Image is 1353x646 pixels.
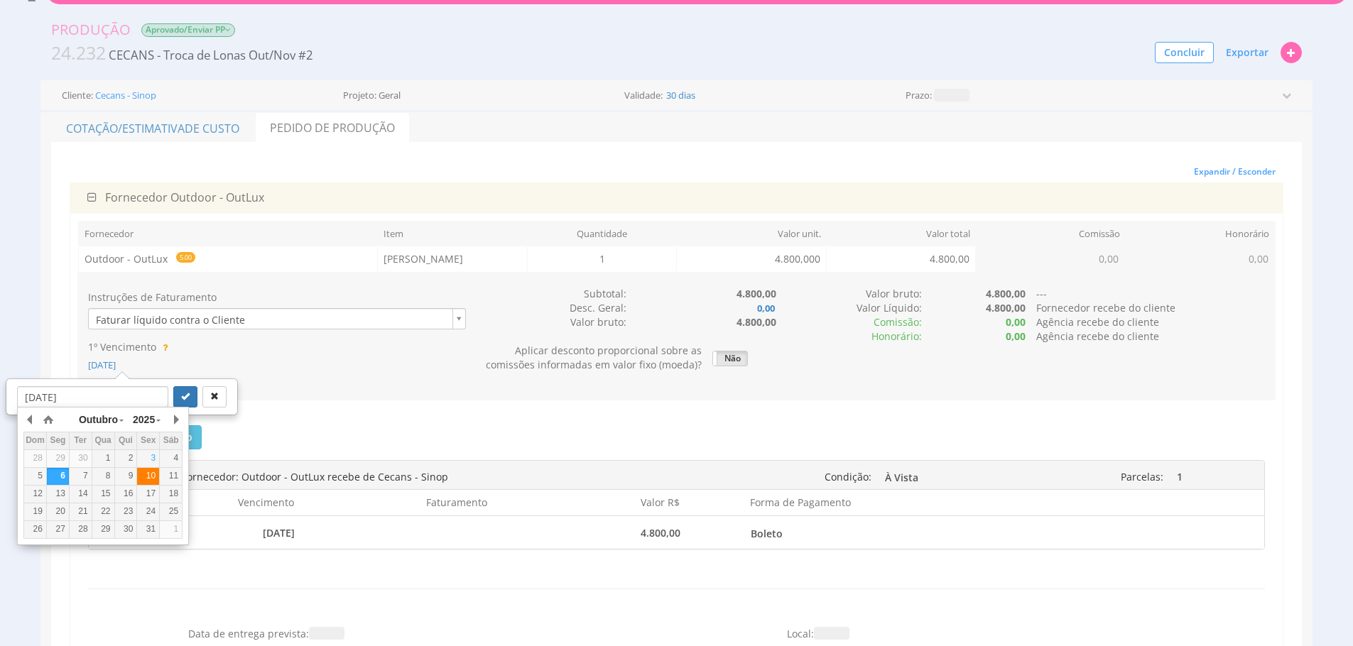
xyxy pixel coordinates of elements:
[495,490,688,515] th: Valor R$
[776,315,922,329] div: :
[89,309,447,331] span: Faturar líquido contra o Cliente
[1026,329,1275,344] div: Agência recebe do cliente
[24,505,46,518] div: 19
[46,432,69,449] th: Seg
[160,523,182,535] div: 1
[88,290,217,305] label: Instruções de Faturamento
[159,341,168,354] span: Esta data será utilizada como base para gerar as faturas!
[1121,470,1163,483] span: Parcelas:
[51,113,254,143] a: Cotação/Estimativade Custo
[92,452,114,464] div: 1
[826,246,975,272] td: 4.800,00
[379,91,401,100] span: Geral
[88,358,116,371] span: [DATE]
[70,452,92,464] div: 30
[137,452,159,464] div: 3
[477,344,701,372] div: Aplicar desconto proporcional sobre as comissões informadas em valor fixo (moeda)?
[737,315,776,329] b: 4.800,00
[477,315,626,329] div: Valor bruto:
[378,221,528,246] th: Item
[47,452,69,464] div: 29
[92,432,114,449] th: Qua
[677,221,827,246] th: Valor unit.
[882,466,1009,487] a: À Vista
[776,287,922,301] div: Valor bruto:
[92,505,114,518] div: 22
[70,488,92,500] div: 14
[1217,40,1278,65] button: Exportar
[160,488,182,500] div: 18
[92,488,114,500] div: 15
[17,386,168,407] input: Data Base
[713,351,747,366] label: Não
[756,302,776,314] b: 0,00
[47,470,69,482] div: 6
[137,488,159,500] div: 17
[137,505,159,518] div: 24
[109,47,313,63] span: CECANS - Troca de Lonas Out/Nov #2
[160,452,182,464] div: 4
[825,470,871,483] span: Condição:
[528,246,677,272] td: 1
[141,23,235,37] span: Aprovado/Enviar PP
[109,490,302,515] th: Vencimento
[137,523,159,535] div: 31
[137,432,160,449] th: Sex
[114,432,137,449] th: Qui
[70,523,92,535] div: 28
[624,91,663,100] label: Validade:
[827,221,977,246] th: Valor total
[256,113,409,143] a: Pedido de Produção
[160,505,182,518] div: 25
[1126,221,1276,246] th: Honorário
[69,432,92,449] th: Ter
[24,488,46,500] div: 12
[115,523,137,535] div: 30
[105,190,168,205] span: Fornecedor
[302,490,495,515] th: Faturamento
[1006,315,1026,329] b: 0,00
[70,505,92,518] div: 21
[95,91,156,100] a: Cecans - Sinop
[115,452,137,464] div: 2
[688,490,978,515] th: Forma de Pagamento
[137,470,159,482] div: 10
[176,252,195,263] span: 5.00
[1226,45,1268,59] span: Exportar
[1125,246,1274,272] td: 0,00
[378,246,527,272] td: [PERSON_NAME]
[47,505,69,518] div: 20
[885,466,1006,488] span: À Vista
[24,523,46,535] div: 26
[776,301,922,315] div: Valor Líquido:
[92,470,114,482] div: 8
[1186,161,1283,182] button: Expandir / Esconder
[51,40,313,66] span: CECANS - Troca de Lonas Out/Nov #2
[77,190,1276,206] div: Outdoor - OutLux
[79,246,378,273] td: Outdoor - OutLux
[1026,315,1275,329] div: Agência recebe do cliente
[1155,42,1214,63] button: Concluir
[79,414,118,425] span: Outubro
[976,246,1125,272] td: 0,00
[986,301,1026,314] b: 4.800,00
[79,221,378,246] th: Fornecedor
[92,466,773,488] div: Faturamento do Fornecedor: Outdoor - OutLux recebe de Cecans - Sinop
[1006,329,1026,343] b: 0,00
[976,221,1126,246] th: Comissão
[88,340,156,354] label: 1º Vencimento
[62,91,93,100] label: Cliente:
[751,522,971,544] span: Boleto
[343,91,376,100] label: Projeto:
[477,301,626,315] div: Desc. Geral:
[24,452,46,464] div: 28
[527,221,677,246] th: Quantidade
[185,121,239,136] span: de Custo
[115,470,137,482] div: 9
[776,627,1276,641] div: Local:
[737,287,776,300] b: 4.800,00
[178,627,677,641] div: Data de entrega prevista:
[24,470,46,482] div: 5
[133,414,155,425] span: 2025
[47,488,69,500] div: 13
